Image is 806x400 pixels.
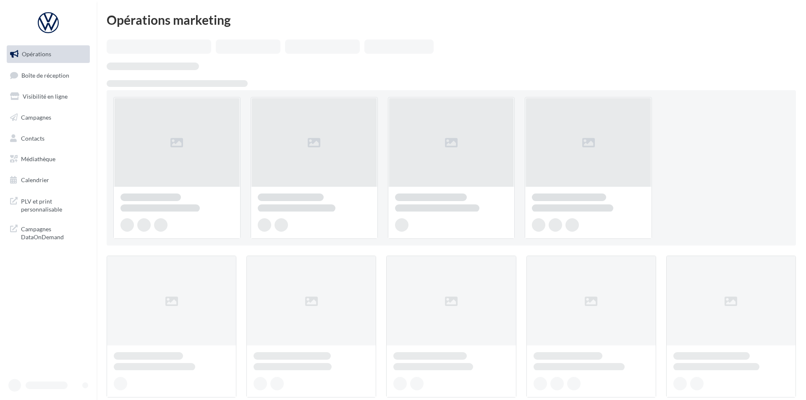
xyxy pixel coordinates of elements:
a: Médiathèque [5,150,92,168]
a: Contacts [5,130,92,147]
span: PLV et print personnalisable [21,196,86,214]
span: Opérations [22,50,51,58]
span: Campagnes DataOnDemand [21,223,86,241]
span: Médiathèque [21,155,55,162]
a: Visibilité en ligne [5,88,92,105]
span: Campagnes [21,114,51,121]
a: Campagnes DataOnDemand [5,220,92,245]
a: Boîte de réception [5,66,92,84]
a: Campagnes [5,109,92,126]
a: Opérations [5,45,92,63]
a: Calendrier [5,171,92,189]
a: PLV et print personnalisable [5,192,92,217]
span: Boîte de réception [21,71,69,78]
span: Calendrier [21,176,49,183]
div: Opérations marketing [107,13,796,26]
span: Contacts [21,134,44,141]
span: Visibilité en ligne [23,93,68,100]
